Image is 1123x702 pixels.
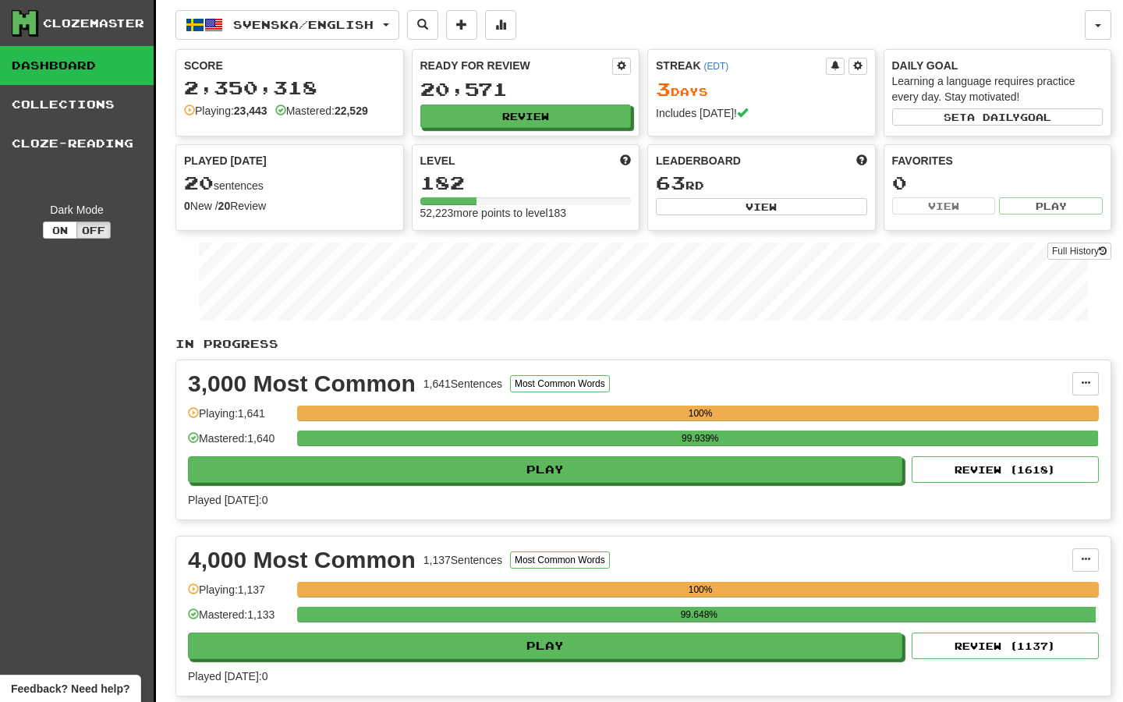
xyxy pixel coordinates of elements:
div: Dark Mode [12,202,142,218]
div: Playing: [184,103,267,119]
button: More stats [485,10,516,40]
span: This week in points, UTC [856,153,867,168]
button: Play [188,456,902,483]
div: Mastered: 1,640 [188,431,289,456]
span: Score more points to level up [620,153,631,168]
span: Played [DATE]: 0 [188,670,267,682]
div: 100% [302,582,1099,597]
strong: 20 [218,200,231,212]
div: 4,000 Most Common [188,548,416,572]
button: View [892,197,996,214]
div: 1,137 Sentences [423,552,502,568]
div: 52,223 more points to level 183 [420,205,632,221]
strong: 23,443 [234,105,267,117]
div: Ready for Review [420,58,613,73]
div: Playing: 1,137 [188,582,289,608]
button: Most Common Words [510,551,610,569]
span: 20 [184,172,214,193]
span: a daily [967,112,1020,122]
div: 0 [892,173,1104,193]
a: (EDT) [703,61,728,72]
button: Most Common Words [510,375,610,392]
div: 100% [302,406,1099,421]
span: Played [DATE] [184,153,267,168]
div: Streak [656,58,826,73]
button: On [43,222,77,239]
button: Review [420,105,632,128]
div: Learning a language requires practice every day. Stay motivated! [892,73,1104,105]
button: Seta dailygoal [892,108,1104,126]
strong: 0 [184,200,190,212]
span: Level [420,153,455,168]
span: 3 [656,78,671,100]
span: 63 [656,172,685,193]
button: View [656,198,867,215]
div: Score [184,58,395,73]
div: 2,350,318 [184,78,395,97]
div: Mastered: [275,103,368,119]
div: Day s [656,80,867,100]
button: Review (1618) [912,456,1099,483]
button: Svenska/English [175,10,399,40]
div: 1,641 Sentences [423,376,502,392]
div: rd [656,173,867,193]
div: Mastered: 1,133 [188,607,289,633]
div: 99.648% [302,607,1096,622]
button: Off [76,222,111,239]
div: New / Review [184,198,395,214]
div: Favorites [892,153,1104,168]
p: In Progress [175,336,1111,352]
div: 3,000 Most Common [188,372,416,395]
span: Leaderboard [656,153,741,168]
button: Search sentences [407,10,438,40]
div: 20,571 [420,80,632,99]
div: Daily Goal [892,58,1104,73]
span: Open feedback widget [11,681,129,697]
button: Add sentence to collection [446,10,477,40]
span: Svenska / English [233,18,374,31]
div: sentences [184,173,395,193]
div: Playing: 1,641 [188,406,289,431]
div: 182 [420,173,632,193]
a: Full History [1047,243,1111,260]
div: Includes [DATE]! [656,105,867,121]
strong: 22,529 [335,105,368,117]
button: Play [188,633,902,659]
span: Played [DATE]: 0 [188,494,267,506]
div: Clozemaster [43,16,144,31]
button: Review (1137) [912,633,1099,659]
div: 99.939% [302,431,1098,446]
button: Play [999,197,1103,214]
